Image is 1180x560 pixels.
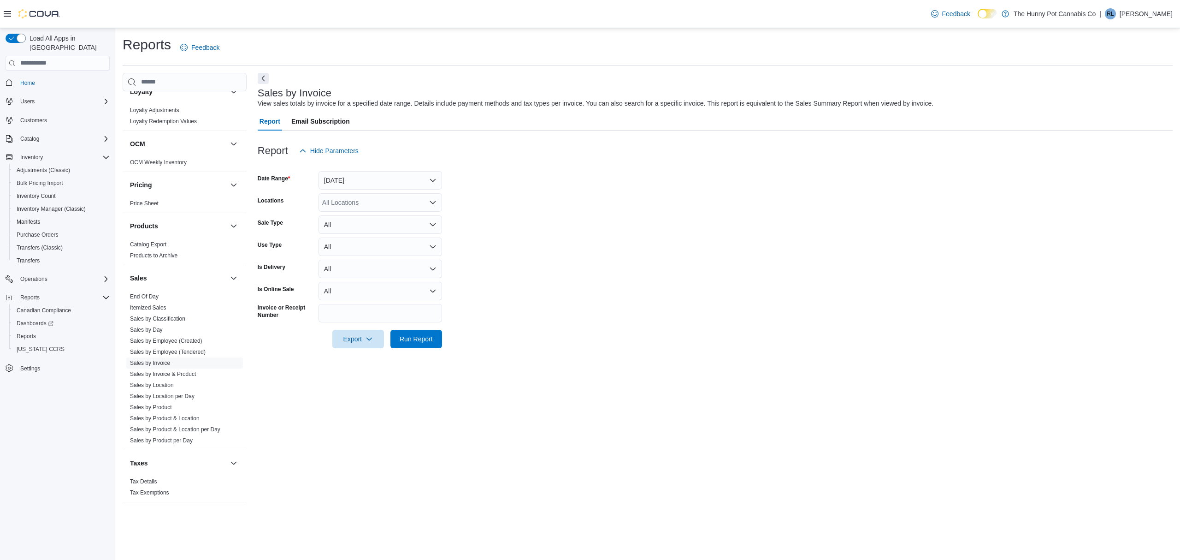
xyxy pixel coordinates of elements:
[13,203,110,214] span: Inventory Manager (Classic)
[130,459,226,468] button: Taxes
[130,459,148,468] h3: Taxes
[13,242,66,253] a: Transfers (Classic)
[130,304,166,311] span: Itemized Sales
[228,220,239,232] button: Products
[319,282,442,300] button: All
[130,489,169,496] a: Tax Exemptions
[130,382,174,388] a: Sales by Location
[9,228,113,241] button: Purchase Orders
[20,117,47,124] span: Customers
[17,192,56,200] span: Inventory Count
[20,365,40,372] span: Settings
[130,360,170,366] a: Sales by Invoice
[942,9,970,18] span: Feedback
[17,257,40,264] span: Transfers
[130,180,226,190] button: Pricing
[319,238,442,256] button: All
[9,190,113,203] button: Inventory Count
[26,34,110,52] span: Load All Apps in [GEOGRAPHIC_DATA]
[13,191,59,202] a: Inventory Count
[130,274,147,283] h3: Sales
[310,146,359,155] span: Hide Parameters
[9,254,113,267] button: Transfers
[319,260,442,278] button: All
[13,178,110,189] span: Bulk Pricing Import
[9,177,113,190] button: Bulk Pricing Import
[13,305,110,316] span: Canadian Compliance
[130,252,177,259] span: Products to Archive
[130,118,197,125] a: Loyalty Redemption Values
[9,203,113,215] button: Inventory Manager (Classic)
[17,274,110,285] span: Operations
[130,338,202,344] a: Sales by Employee (Created)
[130,293,159,300] a: End Of Day
[17,96,38,107] button: Users
[258,304,315,319] label: Invoice or Receipt Number
[130,107,179,113] a: Loyalty Adjustments
[2,151,113,164] button: Inventory
[123,36,171,54] h1: Reports
[13,178,67,189] a: Bulk Pricing Import
[130,415,200,422] span: Sales by Product & Location
[130,139,145,149] h3: OCM
[130,371,196,377] a: Sales by Invoice & Product
[123,476,247,502] div: Taxes
[13,242,110,253] span: Transfers (Classic)
[295,142,362,160] button: Hide Parameters
[130,349,206,355] a: Sales by Employee (Tendered)
[20,294,40,301] span: Reports
[130,404,172,411] a: Sales by Product
[130,426,220,433] a: Sales by Product & Location per Day
[130,478,157,485] span: Tax Details
[130,159,187,166] span: OCM Weekly Inventory
[130,118,197,125] span: Loyalty Redemption Values
[130,437,193,444] span: Sales by Product per Day
[17,346,65,353] span: [US_STATE] CCRS
[13,165,74,176] a: Adjustments (Classic)
[258,88,331,99] h3: Sales by Invoice
[978,9,997,18] input: Dark Mode
[17,218,40,226] span: Manifests
[130,274,226,283] button: Sales
[13,331,110,342] span: Reports
[17,167,70,174] span: Adjustments (Classic)
[130,221,226,231] button: Products
[130,327,163,333] a: Sales by Day
[17,77,39,89] a: Home
[130,426,220,433] span: Sales by Product & Location per Day
[130,404,172,411] span: Sales by Product
[130,200,159,207] a: Price Sheet
[1105,8,1116,19] div: Rikki Lynch
[17,152,110,163] span: Inventory
[13,331,40,342] a: Reports
[17,205,86,213] span: Inventory Manager (Classic)
[9,241,113,254] button: Transfers (Classic)
[9,343,113,356] button: [US_STATE] CCRS
[17,179,63,187] span: Bulk Pricing Import
[390,330,442,348] button: Run Report
[130,241,166,248] a: Catalog Export
[338,330,378,348] span: Export
[429,199,437,206] button: Open list of options
[13,216,110,227] span: Manifests
[20,275,47,283] span: Operations
[191,43,219,52] span: Feedback
[13,191,110,202] span: Inventory Count
[123,157,247,172] div: OCM
[130,370,196,378] span: Sales by Invoice & Product
[258,219,283,226] label: Sale Type
[13,255,110,266] span: Transfers
[123,198,247,213] div: Pricing
[228,458,239,469] button: Taxes
[2,76,113,89] button: Home
[13,203,89,214] a: Inventory Manager (Classic)
[2,291,113,304] button: Reports
[13,305,75,316] a: Canadian Compliance
[13,165,110,176] span: Adjustments (Classic)
[258,263,285,271] label: Is Delivery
